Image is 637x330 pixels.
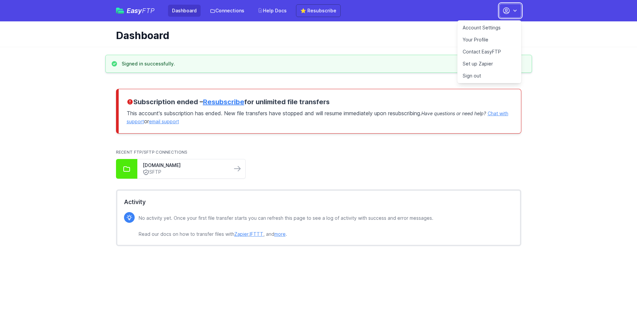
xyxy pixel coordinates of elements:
[143,169,227,176] a: SFTP
[127,107,513,125] p: This account's subscription has ended. New file transfers have stopped and will resume immediatel...
[116,8,124,14] img: easyftp_logo.png
[457,58,521,70] a: Set up Zapier
[206,5,248,17] a: Connections
[203,98,244,106] a: Resubscribe
[116,150,521,155] h2: Recent FTP/SFTP Connections
[124,197,513,207] h2: Activity
[168,5,201,17] a: Dashboard
[116,29,516,41] h1: Dashboard
[457,46,521,58] a: Contact EasyFTP
[143,162,227,169] a: [DOMAIN_NAME]
[250,231,263,237] a: IFTTT
[127,7,155,14] span: Easy
[116,7,155,14] a: EasyFTP
[234,231,248,237] a: Zapier
[296,4,341,17] a: ⭐ Resubscribe
[254,5,291,17] a: Help Docs
[457,34,521,46] a: Your Profile
[142,7,155,15] span: FTP
[122,60,175,67] h3: Signed in successfully.
[139,214,433,238] p: No activity yet. Once your first file transfer starts you can refresh this page to see a log of a...
[457,22,521,34] a: Account Settings
[149,119,179,124] a: email support
[457,70,521,82] a: Sign out
[604,297,629,322] iframe: Drift Widget Chat Controller
[421,111,486,116] span: Have questions or need help?
[127,97,513,107] h3: Subscription ended – for unlimited file transfers
[274,231,286,237] a: more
